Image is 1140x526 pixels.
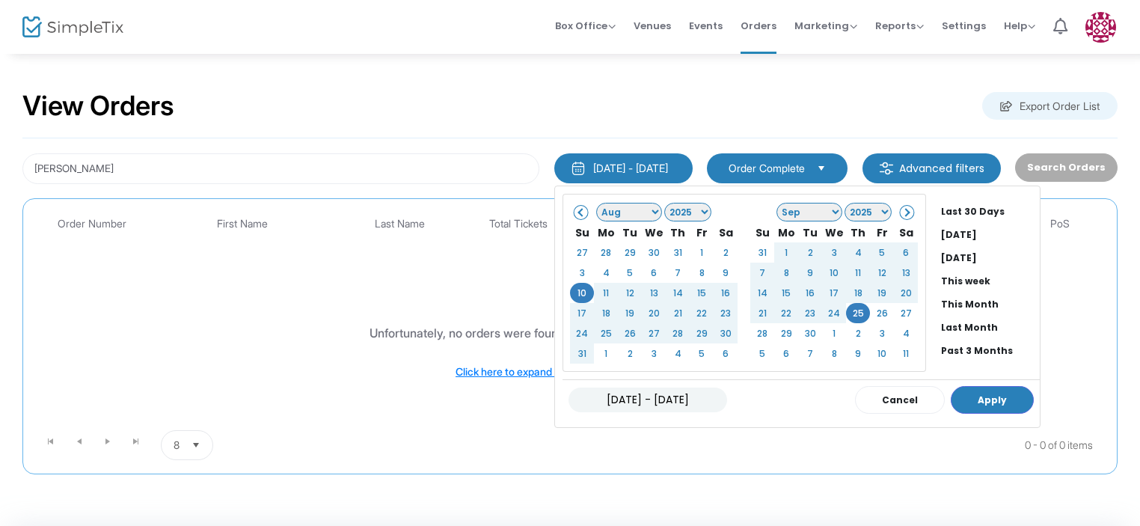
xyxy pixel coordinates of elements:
[1050,218,1070,230] span: PoS
[750,303,774,323] td: 21
[798,303,822,323] td: 23
[217,218,268,230] span: First Name
[642,222,666,242] th: We
[174,438,180,453] span: 8
[690,283,714,303] td: 15
[570,343,594,364] td: 31
[750,222,774,242] th: Su
[798,343,822,364] td: 7
[750,263,774,283] td: 7
[935,293,1040,316] li: This Month
[593,161,668,176] div: [DATE] - [DATE]
[714,283,738,303] td: 16
[750,242,774,263] td: 31
[714,323,738,343] td: 30
[774,263,798,283] td: 8
[846,242,870,263] td: 4
[375,218,425,230] span: Last Name
[811,160,832,177] button: Select
[870,303,894,323] td: 26
[822,323,846,343] td: 1
[58,218,126,230] span: Order Number
[798,263,822,283] td: 9
[714,263,738,283] td: 9
[870,222,894,242] th: Fr
[690,222,714,242] th: Fr
[570,263,594,283] td: 3
[618,222,642,242] th: Tu
[870,283,894,303] td: 19
[22,153,539,184] input: Search by name, email, phone, order number, ip address, or last 4 digits of card
[855,386,945,414] button: Cancel
[870,263,894,283] td: 12
[642,283,666,303] td: 13
[555,19,616,33] span: Box Office
[942,7,986,45] span: Settings
[894,263,918,283] td: 13
[729,161,805,176] span: Order Complete
[774,283,798,303] td: 15
[554,153,693,183] button: [DATE] - [DATE]
[618,303,642,323] td: 19
[894,283,918,303] td: 20
[186,431,206,459] button: Select
[862,153,1001,183] m-button: Advanced filters
[798,323,822,343] td: 30
[894,303,918,323] td: 27
[690,343,714,364] td: 5
[618,263,642,283] td: 5
[690,263,714,283] td: 8
[666,323,690,343] td: 28
[714,303,738,323] td: 23
[570,323,594,343] td: 24
[618,343,642,364] td: 2
[774,343,798,364] td: 6
[774,303,798,323] td: 22
[618,283,642,303] td: 12
[618,323,642,343] td: 26
[714,222,738,242] th: Sa
[935,246,1040,269] li: [DATE]
[370,324,771,342] div: Unfortunately, no orders were found. Please try adjusting the filters above.
[846,343,870,364] td: 9
[1004,19,1035,33] span: Help
[456,365,684,378] span: Click here to expand your search to the last year
[894,323,918,343] td: 4
[774,323,798,343] td: 29
[594,343,618,364] td: 1
[469,207,568,242] th: Total Tickets
[875,19,924,33] span: Reports
[689,7,723,45] span: Events
[690,303,714,323] td: 22
[750,343,774,364] td: 5
[642,323,666,343] td: 27
[870,242,894,263] td: 5
[935,339,1040,362] li: Past 3 Months
[571,161,586,176] img: monthly
[642,263,666,283] td: 6
[714,343,738,364] td: 6
[870,323,894,343] td: 3
[570,222,594,242] th: Su
[31,207,1109,424] div: Data table
[642,242,666,263] td: 30
[714,242,738,263] td: 2
[822,242,846,263] td: 3
[666,283,690,303] td: 14
[594,283,618,303] td: 11
[22,90,174,123] h2: View Orders
[774,222,798,242] th: Mo
[618,242,642,263] td: 29
[362,430,1093,460] kendo-pager-info: 0 - 0 of 0 items
[822,263,846,283] td: 10
[570,303,594,323] td: 17
[894,222,918,242] th: Sa
[951,386,1034,414] button: Apply
[634,7,671,45] span: Venues
[666,222,690,242] th: Th
[741,7,776,45] span: Orders
[798,222,822,242] th: Tu
[666,303,690,323] td: 21
[846,323,870,343] td: 2
[594,242,618,263] td: 28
